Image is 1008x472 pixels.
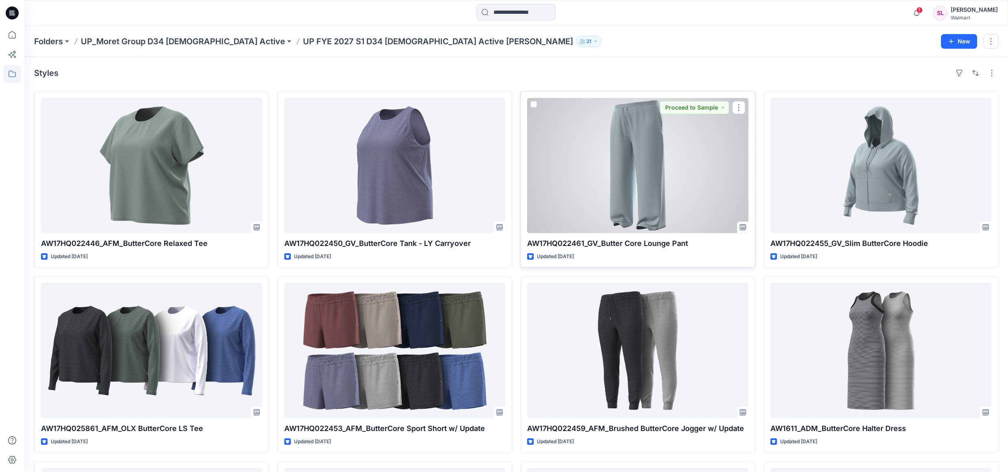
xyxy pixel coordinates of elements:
[81,36,285,47] a: UP_Moret Group D34 [DEMOGRAPHIC_DATA] Active
[780,252,817,261] p: Updated [DATE]
[770,98,992,233] a: AW17HQ022455_GV_Slim ButterCore Hoodie
[933,6,947,20] div: SL
[34,36,63,47] a: Folders
[537,252,574,261] p: Updated [DATE]
[294,252,331,261] p: Updated [DATE]
[284,98,506,233] a: AW17HQ022450_GV_ButterCore Tank - LY Carryover
[586,37,591,46] p: 21
[41,423,262,434] p: AW17HQ025861_AFM_OLX ButterCore LS Tee
[576,36,601,47] button: 21
[941,34,977,49] button: New
[303,36,573,47] p: UP FYE 2027 S1 D34 [DEMOGRAPHIC_DATA] Active [PERSON_NAME]
[951,15,998,21] div: Walmart
[770,238,992,249] p: AW17HQ022455_GV_Slim ButterCore Hoodie
[770,283,992,418] a: AW1611_ADM_ButterCore Halter Dress
[51,438,88,446] p: Updated [DATE]
[916,7,923,13] span: 1
[284,283,506,418] a: AW17HQ022453_AFM_ButterCore Sport Short w/ Update
[284,423,506,434] p: AW17HQ022453_AFM_ButterCore Sport Short w/ Update
[527,238,748,249] p: AW17HQ022461_GV_Butter Core Lounge Pant
[294,438,331,446] p: Updated [DATE]
[41,238,262,249] p: AW17HQ022446_AFM_ButterCore Relaxed Tee
[780,438,817,446] p: Updated [DATE]
[41,98,262,233] a: AW17HQ022446_AFM_ButterCore Relaxed Tee
[34,68,58,78] h4: Styles
[770,423,992,434] p: AW1611_ADM_ButterCore Halter Dress
[51,252,88,261] p: Updated [DATE]
[284,238,506,249] p: AW17HQ022450_GV_ButterCore Tank - LY Carryover
[527,423,748,434] p: AW17HQ022459_AFM_Brushed ButterCore Jogger w/ Update
[527,283,748,418] a: AW17HQ022459_AFM_Brushed ButterCore Jogger w/ Update
[527,98,748,233] a: AW17HQ022461_GV_Butter Core Lounge Pant
[537,438,574,446] p: Updated [DATE]
[951,5,998,15] div: [PERSON_NAME]
[41,283,262,418] a: AW17HQ025861_AFM_OLX ButterCore LS Tee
